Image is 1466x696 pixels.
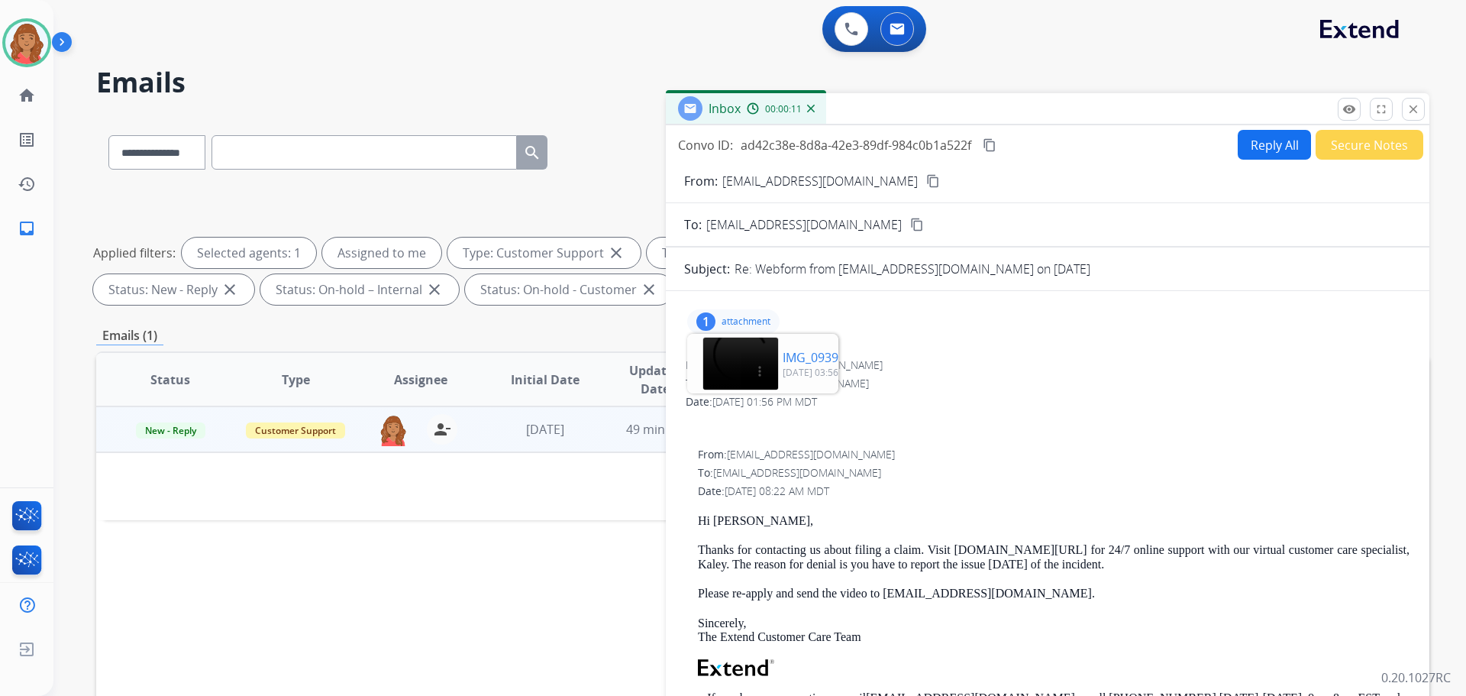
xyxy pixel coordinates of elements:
[698,465,1409,481] div: To:
[322,238,441,268] div: Assigned to me
[621,361,690,398] span: Updated Date
[709,100,741,117] span: Inbox
[221,280,239,299] mat-icon: close
[696,312,715,331] div: 1
[465,274,673,305] div: Status: On-hold - Customer
[378,414,408,446] img: agent-avatar
[698,447,1409,462] div: From:
[722,172,918,190] p: [EMAIL_ADDRESS][DOMAIN_NAME]
[282,371,310,389] span: Type
[725,484,829,498] span: [DATE] 08:22 AM MDT
[511,371,580,389] span: Initial Date
[96,67,1429,98] h2: Emails
[698,514,1409,528] p: Hi [PERSON_NAME],
[150,371,190,389] span: Status
[18,86,36,105] mat-icon: home
[983,138,996,152] mat-icon: content_copy
[706,215,902,234] span: [EMAIL_ADDRESS][DOMAIN_NAME]
[526,421,564,438] span: [DATE]
[425,280,444,299] mat-icon: close
[1381,668,1451,687] p: 0.20.1027RC
[1342,102,1356,116] mat-icon: remove_red_eye
[684,260,730,278] p: Subject:
[678,136,733,154] p: Convo ID:
[96,326,163,345] p: Emails (1)
[910,218,924,231] mat-icon: content_copy
[686,358,1409,373] div: From:
[18,219,36,238] mat-icon: inbox
[765,103,802,115] span: 00:00:11
[698,587,1409,601] p: Please re-apply and send the video to [EMAIL_ADDRESS][DOMAIN_NAME].
[712,394,817,409] span: [DATE] 01:56 PM MDT
[647,238,847,268] div: Type: Shipping Protection
[735,260,1090,278] p: Re: Webform from [EMAIL_ADDRESS][DOMAIN_NAME] on [DATE]
[722,316,770,328] p: attachment
[93,244,176,262] p: Applied filters:
[433,420,451,439] mat-icon: person_remove
[684,172,718,190] p: From:
[394,371,447,389] span: Assignee
[260,274,459,305] div: Status: On-hold – Internal
[626,421,715,438] span: 49 minutes ago
[686,376,1409,391] div: To:
[684,215,702,234] p: To:
[136,422,205,439] span: New - Reply
[741,137,971,154] span: ad42c38e-8d8a-42e3-89df-984c0b1a522f
[727,447,895,461] span: [EMAIL_ADDRESS][DOMAIN_NAME]
[686,394,1409,410] div: Date:
[182,238,316,268] div: Selected agents: 1
[926,174,940,188] mat-icon: content_copy
[698,543,1409,571] p: Thanks for contacting us about filing a claim. Visit [DOMAIN_NAME][URL] for 24/7 online support w...
[698,484,1409,499] div: Date:
[1406,102,1420,116] mat-icon: close
[698,659,774,676] img: Extend Logo
[783,348,867,367] p: IMG_0939.mp4
[523,144,541,162] mat-icon: search
[5,21,48,64] img: avatar
[1238,130,1311,160] button: Reply All
[246,422,345,439] span: Customer Support
[447,238,641,268] div: Type: Customer Support
[18,131,36,149] mat-icon: list_alt
[18,175,36,193] mat-icon: history
[783,367,898,379] p: [DATE] 03:56 PM
[640,280,658,299] mat-icon: close
[93,274,254,305] div: Status: New - Reply
[607,244,625,262] mat-icon: close
[713,465,881,480] span: [EMAIL_ADDRESS][DOMAIN_NAME]
[1374,102,1388,116] mat-icon: fullscreen
[698,617,1409,645] p: Sincerely, The Extend Customer Care Team
[1316,130,1423,160] button: Secure Notes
